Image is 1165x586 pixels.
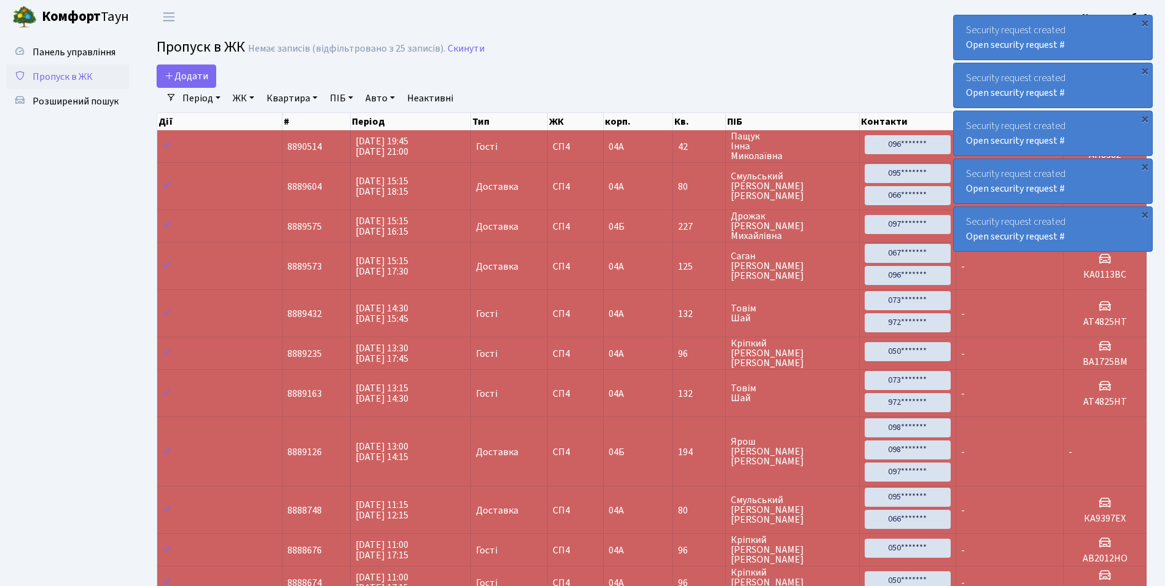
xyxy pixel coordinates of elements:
[609,140,624,154] span: 04А
[287,387,322,400] span: 8889163
[604,113,673,130] th: корп.
[42,7,129,28] span: Таун
[954,63,1152,107] div: Security request created
[476,142,497,152] span: Гості
[954,207,1152,251] div: Security request created
[609,544,624,557] span: 04А
[961,544,965,557] span: -
[966,134,1065,147] a: Open security request #
[1139,160,1151,173] div: ×
[678,506,720,515] span: 80
[33,95,119,108] span: Розширений пошук
[287,544,322,557] span: 8888676
[1069,396,1141,408] h5: AT4825HT
[154,7,184,27] button: Переключити навігацію
[678,447,720,457] span: 194
[678,222,720,232] span: 227
[1139,17,1151,29] div: ×
[553,262,598,272] span: СП4
[1139,112,1151,125] div: ×
[356,342,408,365] span: [DATE] 13:30 [DATE] 17:45
[548,113,604,130] th: ЖК
[1069,356,1141,368] h5: ВА1725ВМ
[966,38,1065,52] a: Open security request #
[356,214,408,238] span: [DATE] 15:15 [DATE] 16:15
[356,440,408,464] span: [DATE] 13:00 [DATE] 14:15
[476,447,518,457] span: Доставка
[609,307,624,321] span: 04А
[966,86,1065,100] a: Open security request #
[954,159,1152,203] div: Security request created
[356,538,408,562] span: [DATE] 11:00 [DATE] 17:15
[356,302,408,326] span: [DATE] 14:30 [DATE] 15:45
[731,437,854,466] span: Ярош [PERSON_NAME] [PERSON_NAME]
[402,88,458,109] a: Неактивні
[157,64,216,88] a: Додати
[157,36,245,58] span: Пропуск в ЖК
[33,70,93,84] span: Пропуск в ЖК
[287,347,322,361] span: 8889235
[553,447,598,457] span: СП4
[678,349,720,359] span: 96
[248,43,445,55] div: Немає записів (відфільтровано з 25 записів).
[351,113,470,130] th: Період
[1069,553,1141,565] h5: АВ2012НО
[356,254,408,278] span: [DATE] 15:15 [DATE] 17:30
[609,445,625,459] span: 04Б
[609,347,624,361] span: 04А
[476,545,497,555] span: Гості
[609,387,624,400] span: 04А
[1082,10,1150,25] a: Консьєрж б. 4.
[287,220,322,233] span: 8889575
[731,495,854,525] span: Смульський [PERSON_NAME] [PERSON_NAME]
[6,89,129,114] a: Розширений пошук
[448,43,485,55] a: Скинути
[356,498,408,522] span: [DATE] 11:15 [DATE] 12:15
[157,113,282,130] th: Дії
[6,40,129,64] a: Панель управління
[287,504,322,517] span: 8888748
[731,251,854,281] span: Саган [PERSON_NAME] [PERSON_NAME]
[678,262,720,272] span: 125
[476,182,518,192] span: Доставка
[228,88,259,109] a: ЖК
[860,113,956,130] th: Контакти
[678,545,720,555] span: 96
[1082,10,1150,24] b: Консьєрж б. 4.
[966,230,1065,243] a: Open security request #
[731,535,854,565] span: Кріпкий [PERSON_NAME] [PERSON_NAME]
[553,389,598,399] span: СП4
[731,211,854,241] span: Дрожак [PERSON_NAME] Михайлівна
[177,88,225,109] a: Період
[287,445,322,459] span: 8889126
[1069,445,1072,459] span: -
[1069,513,1141,525] h5: КА9397ЕХ
[966,182,1065,195] a: Open security request #
[287,180,322,193] span: 8889604
[678,182,720,192] span: 80
[553,182,598,192] span: СП4
[476,389,497,399] span: Гості
[961,307,965,321] span: -
[961,504,965,517] span: -
[673,113,726,130] th: Кв.
[165,69,208,83] span: Додати
[731,338,854,368] span: Кріпкий [PERSON_NAME] [PERSON_NAME]
[287,260,322,273] span: 8889573
[1139,64,1151,77] div: ×
[553,545,598,555] span: СП4
[609,220,625,233] span: 04Б
[471,113,548,130] th: Тип
[961,445,965,459] span: -
[476,309,497,319] span: Гості
[954,111,1152,155] div: Security request created
[961,347,965,361] span: -
[731,131,854,161] span: Пащук Інна Миколаївна
[262,88,322,109] a: Квартира
[961,260,965,273] span: -
[33,45,115,59] span: Панель управління
[553,142,598,152] span: СП4
[12,5,37,29] img: logo.png
[961,387,965,400] span: -
[553,309,598,319] span: СП4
